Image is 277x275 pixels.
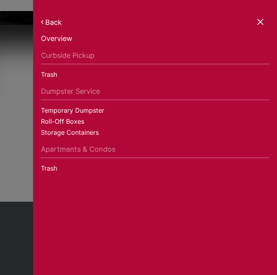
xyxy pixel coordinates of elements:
[41,106,269,117] a: Temporary Dumpster
[41,18,269,26] a: Back
[41,117,269,128] a: Roll-Off Boxes
[41,87,269,100] a: Dumpster Service
[41,164,269,175] a: Trash
[41,70,269,81] a: Trash
[41,145,269,158] a: Apartments & Condos
[41,34,269,45] a: Overview
[41,128,269,139] a: Storage Containers
[41,51,269,64] a: Curbside Pickup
